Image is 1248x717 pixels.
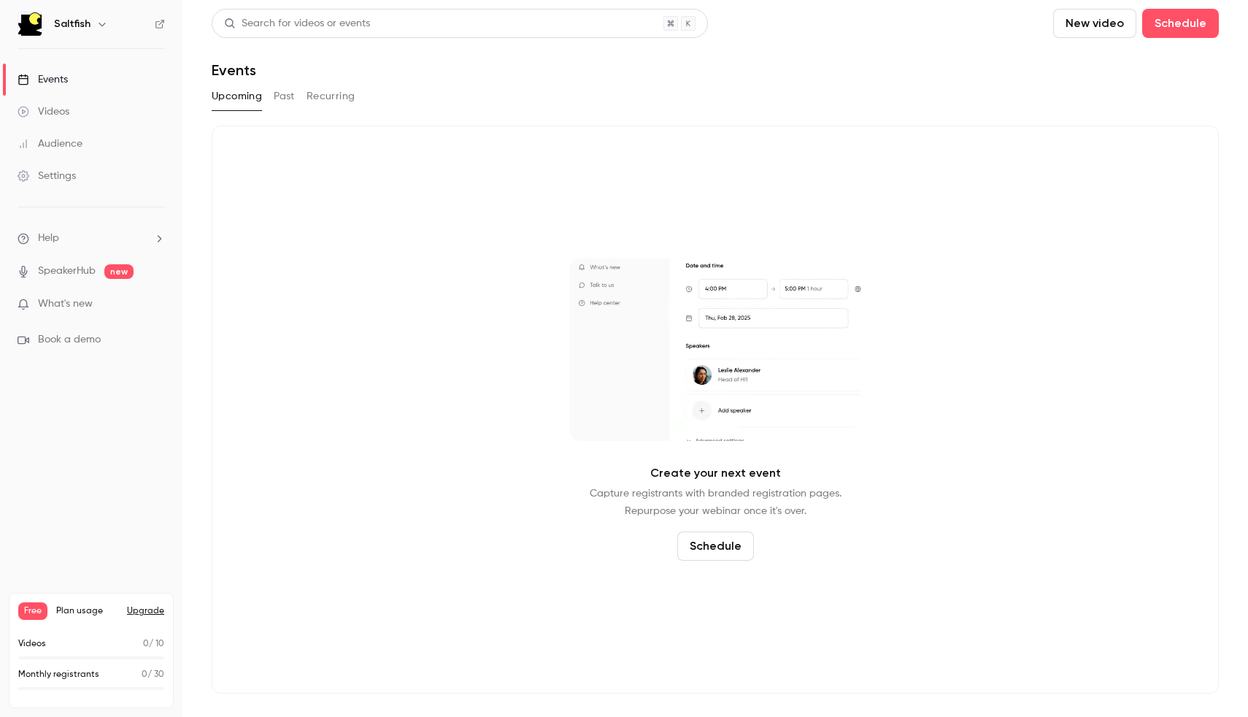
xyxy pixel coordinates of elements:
p: Videos [18,637,46,651]
span: 0 [142,670,147,679]
button: Recurring [307,85,355,108]
span: What's new [38,296,93,312]
p: / 30 [142,668,164,681]
iframe: Noticeable Trigger [147,298,165,311]
a: SpeakerHub [38,264,96,279]
img: Saltfish [18,12,42,36]
div: Audience [18,137,82,151]
button: Schedule [677,532,754,561]
div: Search for videos or events [224,16,370,31]
span: Plan usage [56,605,118,617]
p: Create your next event [650,464,781,482]
span: Help [38,231,59,246]
div: Events [18,72,68,87]
button: Upgrade [127,605,164,617]
li: help-dropdown-opener [18,231,165,246]
p: / 10 [143,637,164,651]
p: Capture registrants with branded registration pages. Repurpose your webinar once it's over. [590,485,841,520]
span: 0 [143,640,149,648]
div: Videos [18,104,69,119]
span: Book a demo [38,332,101,348]
span: new [104,264,134,279]
button: Schedule [1142,9,1219,38]
div: Settings [18,169,76,183]
button: New video [1053,9,1136,38]
p: Monthly registrants [18,668,99,681]
h1: Events [212,61,256,79]
button: Upcoming [212,85,262,108]
span: Free [18,602,47,620]
h6: Saltfish [54,17,90,31]
button: Past [274,85,295,108]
